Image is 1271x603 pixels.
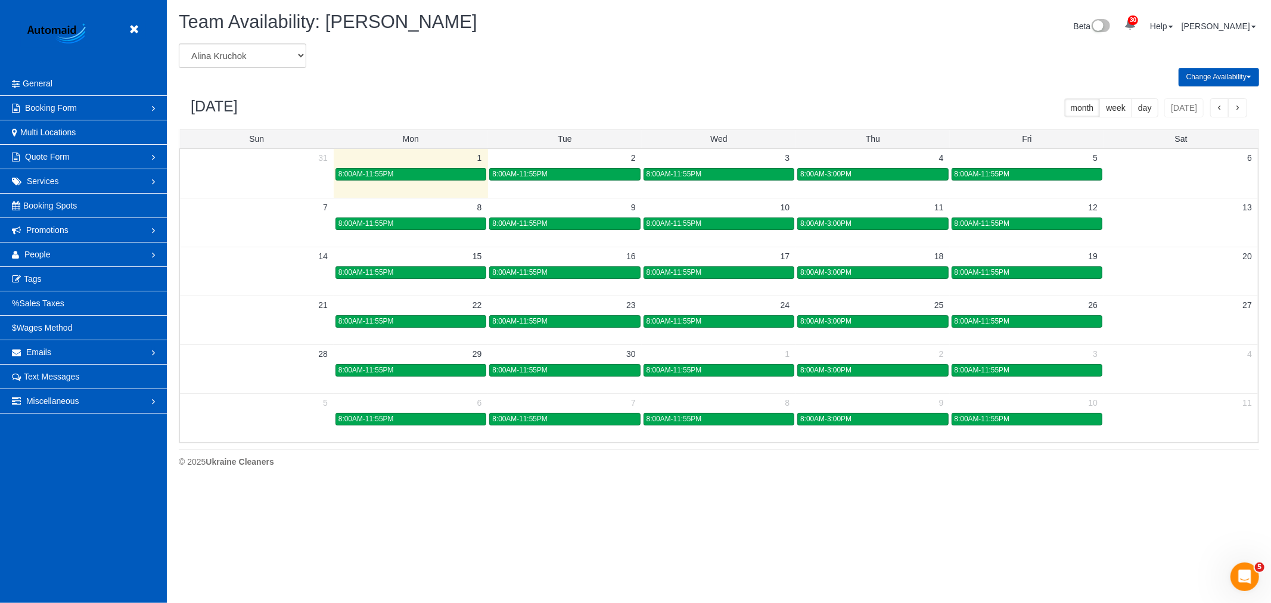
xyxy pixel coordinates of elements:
span: 8:00AM-11:55PM [338,170,394,178]
a: 2 [933,345,950,363]
a: 31 [312,149,334,167]
a: 4 [933,149,950,167]
span: 8:00AM-3:00PM [800,317,852,325]
span: Text Messages [24,372,79,381]
a: [PERSON_NAME] [1182,21,1256,31]
a: 6 [1241,149,1258,167]
a: 17 [775,247,796,265]
a: 10 [775,198,796,216]
span: Booking Form [25,103,77,113]
a: 18 [928,247,950,265]
a: 12 [1082,198,1104,216]
span: 8:00AM-11:55PM [338,317,394,325]
a: 15 [467,247,488,265]
a: 14 [312,247,334,265]
span: 8:00AM-11:55PM [338,415,394,423]
span: 8:00AM-11:55PM [492,268,548,276]
button: [DATE] [1164,98,1204,117]
span: 8:00AM-11:55PM [955,415,1010,423]
a: 8 [779,394,795,412]
span: Tags [24,274,42,284]
span: Services [27,176,59,186]
a: 2 [625,149,642,167]
button: week [1099,98,1132,117]
span: 8:00AM-3:00PM [800,415,852,423]
a: 21 [312,296,334,314]
span: 8:00AM-3:00PM [800,219,852,228]
span: 8:00AM-11:55PM [492,317,548,325]
span: 8:00AM-11:55PM [955,268,1010,276]
a: 25 [928,296,950,314]
img: New interface [1090,19,1110,35]
span: Fri [1022,134,1031,144]
button: day [1132,98,1158,117]
a: 10 [1082,394,1104,412]
span: 8:00AM-11:55PM [338,219,394,228]
span: Thu [866,134,880,144]
a: 7 [317,198,334,216]
span: Sun [249,134,264,144]
span: 8:00AM-11:55PM [647,317,702,325]
span: 8:00AM-11:55PM [338,366,394,374]
a: 1 [779,345,795,363]
a: 30 [620,345,642,363]
span: 8:00AM-11:55PM [492,366,548,374]
a: 8 [471,198,488,216]
span: Booking Spots [23,201,77,210]
span: Wed [710,134,728,144]
span: 8:00AM-11:55PM [492,170,548,178]
span: 8:00AM-11:55PM [338,268,394,276]
strong: Ukraine Cleaners [206,457,274,467]
img: Automaid Logo [21,21,95,48]
button: month [1064,98,1101,117]
a: 4 [1241,345,1258,363]
span: Sat [1175,134,1188,144]
a: 3 [1087,345,1104,363]
a: 23 [620,296,642,314]
a: 28 [312,345,334,363]
span: 8:00AM-11:55PM [492,219,548,228]
a: 13 [1236,198,1258,216]
span: Wages Method [17,323,73,332]
span: 8:00AM-11:55PM [647,170,702,178]
a: 9 [625,198,642,216]
span: 30 [1128,15,1138,25]
a: 26 [1082,296,1104,314]
span: 8:00AM-11:55PM [492,415,548,423]
h2: [DATE] [191,98,238,115]
a: 6 [471,394,488,412]
a: 11 [1236,394,1258,412]
a: 5 [1087,149,1104,167]
button: Change Availability [1179,68,1259,86]
a: 16 [620,247,642,265]
a: 27 [1236,296,1258,314]
span: Multi Locations [20,128,76,137]
a: 7 [625,394,642,412]
span: General [23,79,52,88]
span: 8:00AM-11:55PM [647,366,702,374]
span: Mon [403,134,419,144]
span: 8:00AM-11:55PM [647,268,702,276]
a: 9 [933,394,950,412]
span: 8:00AM-11:55PM [955,366,1010,374]
a: 30 [1118,12,1142,38]
span: Sales Taxes [19,299,64,308]
span: 8:00AM-11:55PM [647,219,702,228]
div: © 2025 [179,456,1259,468]
a: 1 [471,149,488,167]
a: 20 [1236,247,1258,265]
a: 11 [928,198,950,216]
span: Promotions [26,225,69,235]
span: 8:00AM-11:55PM [955,170,1010,178]
a: 29 [467,345,488,363]
a: 3 [779,149,795,167]
span: 8:00AM-11:55PM [955,219,1010,228]
iframe: Intercom live chat [1230,562,1259,591]
span: Emails [26,347,51,357]
a: 5 [317,394,334,412]
span: 8:00AM-3:00PM [800,268,852,276]
a: 24 [775,296,796,314]
span: Miscellaneous [26,396,79,406]
span: 5 [1255,562,1264,572]
a: 19 [1082,247,1104,265]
